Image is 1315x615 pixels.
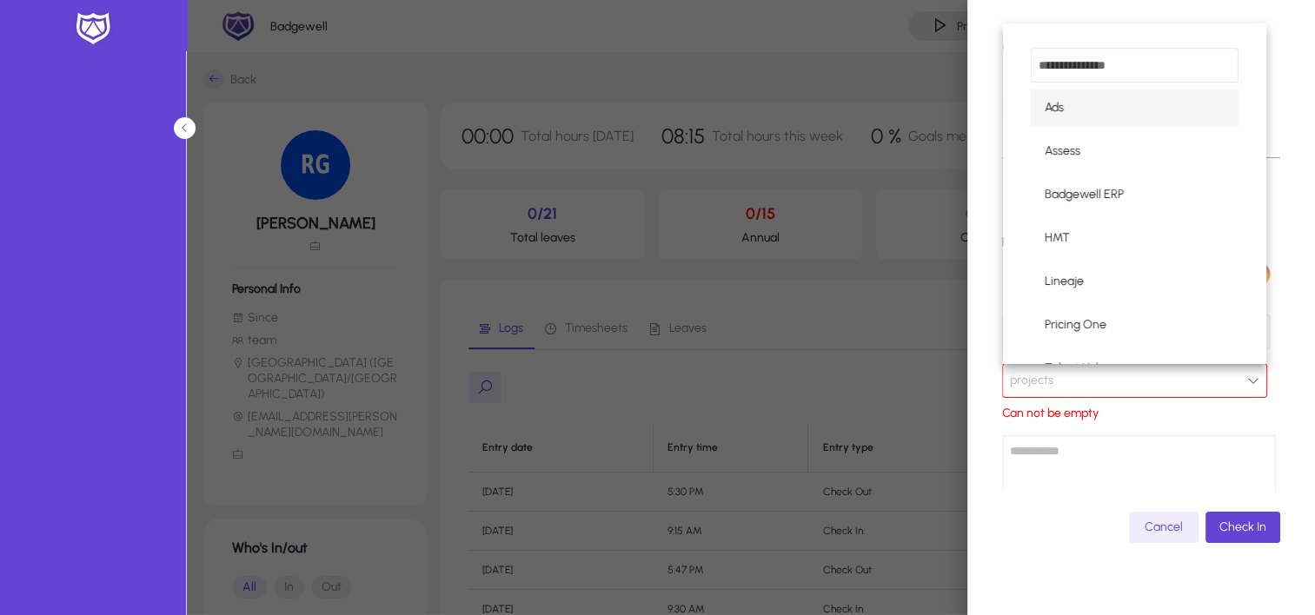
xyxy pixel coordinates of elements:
mat-option: Badgewell ERP [1031,176,1239,213]
input: dropdown search [1031,48,1239,83]
mat-option: Assess [1031,133,1239,169]
span: HMT [1045,228,1070,248]
mat-option: HMT [1031,220,1239,256]
span: Talent Hub [1045,358,1103,379]
span: Lineaje [1045,271,1084,292]
mat-option: Talent Hub [1031,350,1239,387]
span: Assess [1045,141,1080,162]
span: Pricing One [1045,314,1106,335]
span: Ads [1045,97,1064,118]
mat-option: Lineaje [1031,263,1239,300]
span: Badgewell ERP [1045,184,1124,205]
mat-option: Ads [1031,89,1239,126]
mat-option: Pricing One [1031,307,1239,343]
